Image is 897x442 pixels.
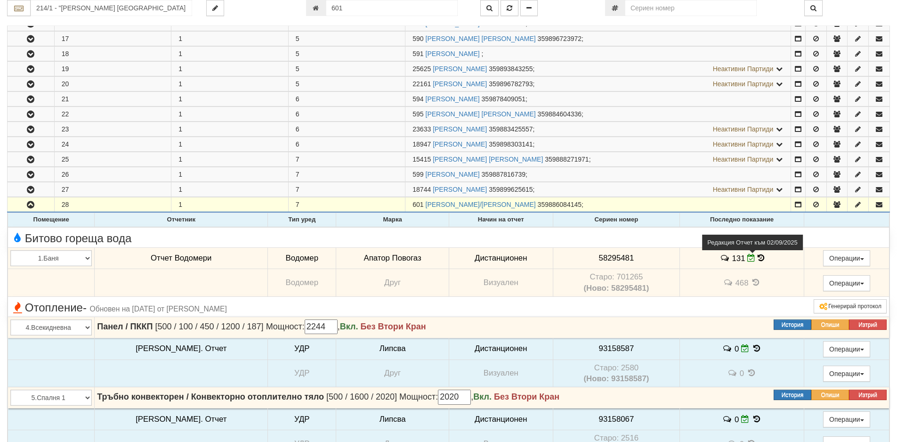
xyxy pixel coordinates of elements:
[713,80,774,88] span: Неактивни Партиди
[823,341,870,357] button: Операции
[735,344,739,353] span: 0
[54,182,171,197] td: 27
[482,95,525,103] span: 359878409051
[489,80,533,88] span: 359896782793
[538,201,582,208] span: 359886084145
[171,107,289,122] td: 1
[412,110,423,118] span: Партида №
[823,411,870,427] button: Операции
[296,186,299,193] span: 7
[719,254,732,262] span: История на забележките
[489,186,533,193] span: 359899625615
[713,140,774,148] span: Неактивни Партиди
[405,167,791,182] td: ;
[713,156,774,163] span: Неактивни Партиди
[489,125,533,133] span: 359883425557
[433,65,487,73] a: [PERSON_NAME]
[774,390,811,400] button: История
[823,250,870,266] button: Операции
[405,47,791,61] td: ;
[171,62,289,76] td: 1
[326,392,397,401] span: [500 / 1600 / 2020]
[774,319,811,330] button: История
[296,125,299,133] span: 6
[136,415,226,424] span: [PERSON_NAME]. Отчет
[713,65,774,73] span: Неактивни Партиди
[54,167,171,182] td: 26
[336,213,449,227] th: Марка
[494,392,559,401] strong: Без Втори Кран
[171,137,289,152] td: 1
[449,247,553,269] td: Дистанционен
[449,409,553,430] td: Дистанционен
[433,140,487,148] a: [PERSON_NAME]
[54,32,171,46] td: 17
[722,344,735,353] span: История на забележките
[482,171,525,178] span: 359887816739
[412,140,431,148] span: Партида №
[361,322,426,331] strong: Без Втори Кран
[849,319,887,330] button: Изтрий
[10,232,131,245] span: Битово гореща вода
[171,152,289,167] td: 1
[823,275,870,291] button: Операции
[732,254,745,262] span: 131
[823,366,870,382] button: Операции
[722,415,735,424] span: История на забележките
[426,50,480,57] a: [PERSON_NAME]
[268,247,336,269] td: Водомер
[473,392,492,401] b: Вкл.
[741,344,749,352] i: Редакция Отчет към 02/09/2025
[849,390,887,400] button: Изтрий
[449,213,553,227] th: Начин на отчет
[584,284,649,293] b: (Ново: 58295481)
[538,35,582,42] span: 359896723972
[405,77,791,91] td: ;
[553,269,680,297] td: Устройство със сериен номер 701265 беше подменено от устройство със сериен номер 58295481
[426,201,536,208] a: [PERSON_NAME]/[PERSON_NAME]
[340,322,358,331] b: Вкл.
[296,80,299,88] span: 5
[296,50,299,57] span: 5
[54,92,171,106] td: 21
[97,392,324,401] strong: Тръбно конвекторен / Конвекторно отоплително тяло
[296,95,299,103] span: 6
[97,322,153,331] strong: Панел / ПККП
[584,374,649,383] b: (Ново: 93158587)
[713,186,774,193] span: Неактивни Партиди
[758,254,764,262] span: История на показанията
[54,122,171,137] td: 23
[599,344,634,353] span: 93158587
[553,213,680,227] th: Сериен номер
[54,197,171,213] td: 28
[296,171,299,178] span: 7
[426,110,536,118] a: [PERSON_NAME] [PERSON_NAME]
[155,322,263,331] span: [500 / 100 / 450 / 1200 / 187]
[268,409,336,430] td: УДР
[449,269,553,297] td: Визуален
[412,50,423,57] span: Партида №
[405,197,791,213] td: ;
[171,122,289,137] td: 1
[433,80,487,88] a: [PERSON_NAME]
[336,269,449,297] td: Друг
[95,213,268,227] th: Отчетник
[296,110,299,118] span: 6
[296,156,299,163] span: 7
[412,65,431,73] span: Партида №
[171,92,289,106] td: 1
[405,152,791,167] td: ;
[405,92,791,106] td: ;
[171,167,289,182] td: 1
[171,182,289,197] td: 1
[449,338,553,360] td: Дистанционен
[171,47,289,61] td: 1
[54,107,171,122] td: 22
[54,62,171,76] td: 19
[741,415,749,423] i: Редакция Отчет към 02/09/2025
[489,65,533,73] span: 359893843255
[268,360,336,387] td: УДР
[296,35,299,42] span: 5
[90,305,227,313] span: Обновен на [DATE] от [PERSON_NAME]
[171,32,289,46] td: 1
